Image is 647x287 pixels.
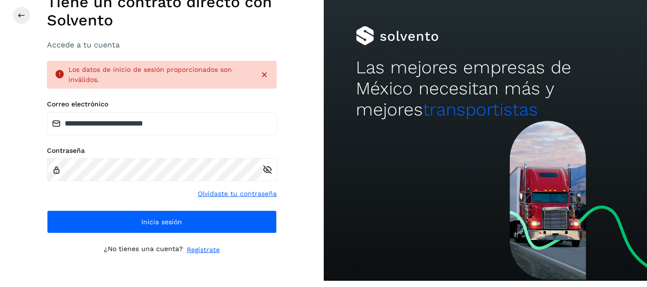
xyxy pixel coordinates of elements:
[68,65,252,85] div: Los datos de inicio de sesión proporcionados son inválidos.
[141,218,182,225] span: Inicia sesión
[47,40,277,49] h3: Accede a tu cuenta
[104,245,183,255] p: ¿No tienes una cuenta?
[47,147,277,155] label: Contraseña
[198,189,277,199] a: Olvidaste tu contraseña
[356,57,614,121] h2: Las mejores empresas de México necesitan más y mejores
[423,99,538,120] span: transportistas
[47,100,277,108] label: Correo electrónico
[47,210,277,233] button: Inicia sesión
[187,245,220,255] a: Regístrate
